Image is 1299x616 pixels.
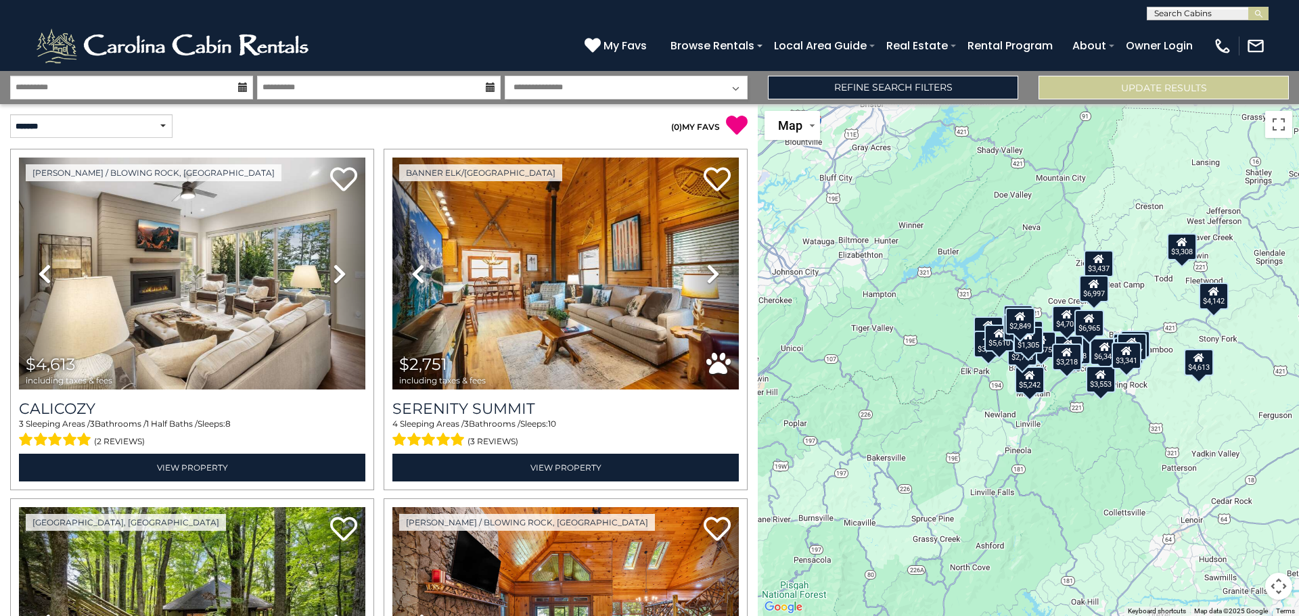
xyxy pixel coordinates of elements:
[1117,333,1147,360] div: $2,907
[392,419,398,429] span: 4
[19,454,365,481] a: View Property
[603,37,647,54] span: My Favs
[761,598,806,616] img: Google
[704,515,731,544] a: Add to favorites
[1039,76,1289,99] button: Update Results
[392,158,739,389] img: thumbnail_167191056.jpeg
[548,419,556,429] span: 10
[1084,250,1114,277] div: $3,437
[1003,313,1033,340] div: $5,122
[1090,337,1120,364] div: $6,346
[1167,233,1197,260] div: $3,308
[704,166,731,195] a: Add to favorites
[1026,331,1056,358] div: $3,575
[671,122,720,132] a: (0)MY FAVS
[1015,366,1045,393] div: $5,242
[399,354,447,374] span: $2,751
[330,515,357,544] a: Add to favorites
[984,324,1014,351] div: $5,610
[146,419,198,429] span: 1 Half Baths /
[974,316,1003,343] div: $4,263
[671,122,682,132] span: ( )
[778,118,802,133] span: Map
[468,433,518,450] span: (3 reviews)
[1079,275,1109,302] div: $6,997
[1213,37,1232,55] img: phone-regular-white.png
[26,164,281,181] a: [PERSON_NAME] / Blowing Rock, [GEOGRAPHIC_DATA]
[767,34,873,57] a: Local Area Guide
[674,122,679,132] span: 0
[19,419,24,429] span: 3
[19,158,365,389] img: thumbnail_167084326.jpeg
[585,37,650,55] a: My Favs
[330,166,357,195] a: Add to favorites
[1265,111,1292,138] button: Toggle fullscreen view
[1199,282,1229,309] div: $4,142
[1052,306,1082,333] div: $4,705
[765,111,820,140] button: Change map style
[90,419,95,429] span: 3
[19,400,365,418] a: Calicozy
[1246,37,1265,55] img: mail-regular-white.png
[1120,331,1150,358] div: $3,615
[399,376,486,385] span: including taxes & fees
[974,330,1003,357] div: $3,520
[26,354,76,374] span: $4,613
[1194,607,1268,615] span: Map data ©2025 Google
[1128,607,1186,616] button: Keyboard shortcuts
[761,598,806,616] a: Open this area in Google Maps (opens a new window)
[768,76,1018,99] a: Refine Search Filters
[1066,34,1113,57] a: About
[1119,34,1200,57] a: Owner Login
[1053,335,1083,362] div: $4,423
[225,419,231,429] span: 8
[664,34,761,57] a: Browse Rentals
[1086,366,1116,393] div: $3,553
[1074,309,1104,336] div: $6,965
[26,376,112,385] span: including taxes & fees
[464,419,469,429] span: 3
[1112,342,1141,369] div: $3,341
[1007,338,1037,365] div: $2,775
[392,454,739,481] a: View Property
[94,433,145,450] span: (2 reviews)
[26,514,226,531] a: [GEOGRAPHIC_DATA], [GEOGRAPHIC_DATA]
[399,164,562,181] a: Banner Elk/[GEOGRAPHIC_DATA]
[392,418,739,450] div: Sleeping Areas / Bathrooms / Sleeps:
[961,34,1059,57] a: Rental Program
[399,514,655,531] a: [PERSON_NAME] / Blowing Rock, [GEOGRAPHIC_DATA]
[880,34,955,57] a: Real Estate
[392,400,739,418] a: Serenity Summit
[1005,307,1035,334] div: $2,849
[1013,326,1043,353] div: $1,305
[1265,573,1292,600] button: Map camera controls
[1052,343,1082,370] div: $3,218
[1276,607,1295,615] a: Terms (opens in new tab)
[1184,348,1214,375] div: $4,613
[1003,304,1033,331] div: $2,002
[19,418,365,450] div: Sleeping Areas / Bathrooms / Sleeps:
[34,26,315,66] img: White-1-2.png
